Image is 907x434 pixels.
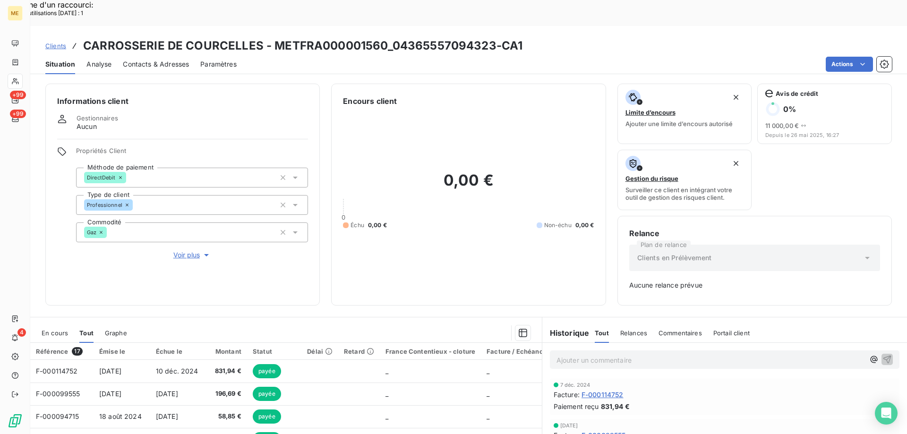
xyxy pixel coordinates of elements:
span: F-000099555 [36,390,80,398]
span: Clients en Prélèvement [637,253,711,263]
span: _ [487,390,489,398]
span: Analyse [86,60,111,69]
h6: 0 % [783,104,796,114]
div: France Contentieux - cloture [385,348,475,355]
span: F-000114752 [36,367,78,375]
h6: Encours client [343,95,397,107]
span: 4 [17,328,26,337]
span: Tout [79,329,94,337]
span: payée [253,387,281,401]
span: Limite d’encours [625,109,676,116]
span: Situation [45,60,75,69]
h6: Relance [629,228,880,239]
span: Relances [620,329,647,337]
button: Gestion du risqueSurveiller ce client en intégrant votre outil de gestion des risques client. [617,150,752,210]
span: Clients [45,42,66,50]
img: Logo LeanPay [8,413,23,428]
span: Échu [351,221,364,230]
span: [DATE] [156,412,178,420]
button: Voir plus [76,250,308,260]
h6: Informations client [57,95,308,107]
span: 0 [342,213,345,221]
div: Référence [36,347,88,356]
span: 11 000,00 € [765,122,799,129]
div: Statut [253,348,296,355]
span: +99 [10,110,26,118]
input: Ajouter une valeur [133,201,140,209]
span: _ [385,367,388,375]
span: Surveiller ce client en intégrant votre outil de gestion des risques client. [625,186,744,201]
span: Gestion du risque [625,175,678,182]
span: Contacts & Adresses [123,60,189,69]
span: Facture : [554,390,580,400]
span: 831,94 € [601,401,630,411]
span: +99 [10,91,26,99]
span: Voir plus [173,250,211,260]
span: DirectDebit [87,175,116,180]
span: 196,69 € [213,389,241,399]
div: Facture / Echéancier [487,348,551,355]
div: Open Intercom Messenger [875,402,898,425]
a: Clients [45,41,66,51]
span: Avis de crédit [776,90,818,97]
h3: CARROSSERIE DE COURCELLES - METFRA000001560_04365557094323-CA1 [83,37,522,54]
span: Paiement reçu [554,401,599,411]
span: Gestionnaires [77,114,118,122]
span: Commentaires [659,329,702,337]
span: 7 déc. 2024 [560,382,590,388]
span: Propriétés Client [76,147,308,160]
span: [DATE] [99,367,121,375]
input: Ajouter une valeur [107,228,114,237]
span: En cours [42,329,68,337]
span: F-000114752 [582,390,624,400]
span: Aucun [77,122,97,131]
span: payée [253,364,281,378]
button: Actions [826,57,873,72]
span: _ [385,390,388,398]
span: [DATE] [156,390,178,398]
span: _ [487,367,489,375]
div: Délai [307,348,333,355]
div: Échue le [156,348,201,355]
span: 0,00 € [368,221,387,230]
span: Aucune relance prévue [629,281,880,290]
span: [DATE] [99,390,121,398]
div: Retard [344,348,374,355]
span: Non-échu [544,221,572,230]
span: 18 août 2024 [99,412,142,420]
span: _ [385,412,388,420]
span: Portail client [713,329,750,337]
span: 10 déc. 2024 [156,367,198,375]
span: Gaz [87,230,96,235]
h2: 0,00 € [343,171,594,199]
span: 0,00 € [575,221,594,230]
span: payée [253,409,281,424]
span: 831,94 € [213,366,241,376]
span: Tout [595,329,609,337]
div: Montant [213,348,241,355]
div: Émise le [99,348,145,355]
span: Graphe [105,329,127,337]
span: 58,85 € [213,412,241,421]
span: _ [487,412,489,420]
span: Paramètres [200,60,237,69]
h6: Historique [542,327,590,339]
span: F-000094715 [36,412,79,420]
span: [DATE] [560,423,578,428]
span: 17 [72,347,82,356]
button: Limite d’encoursAjouter une limite d’encours autorisé [617,84,752,144]
span: Professionnel [87,202,122,208]
input: Ajouter une valeur [126,173,134,182]
span: Ajouter une limite d’encours autorisé [625,120,733,128]
span: Depuis le 26 mai 2025, 16:27 [765,132,884,138]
